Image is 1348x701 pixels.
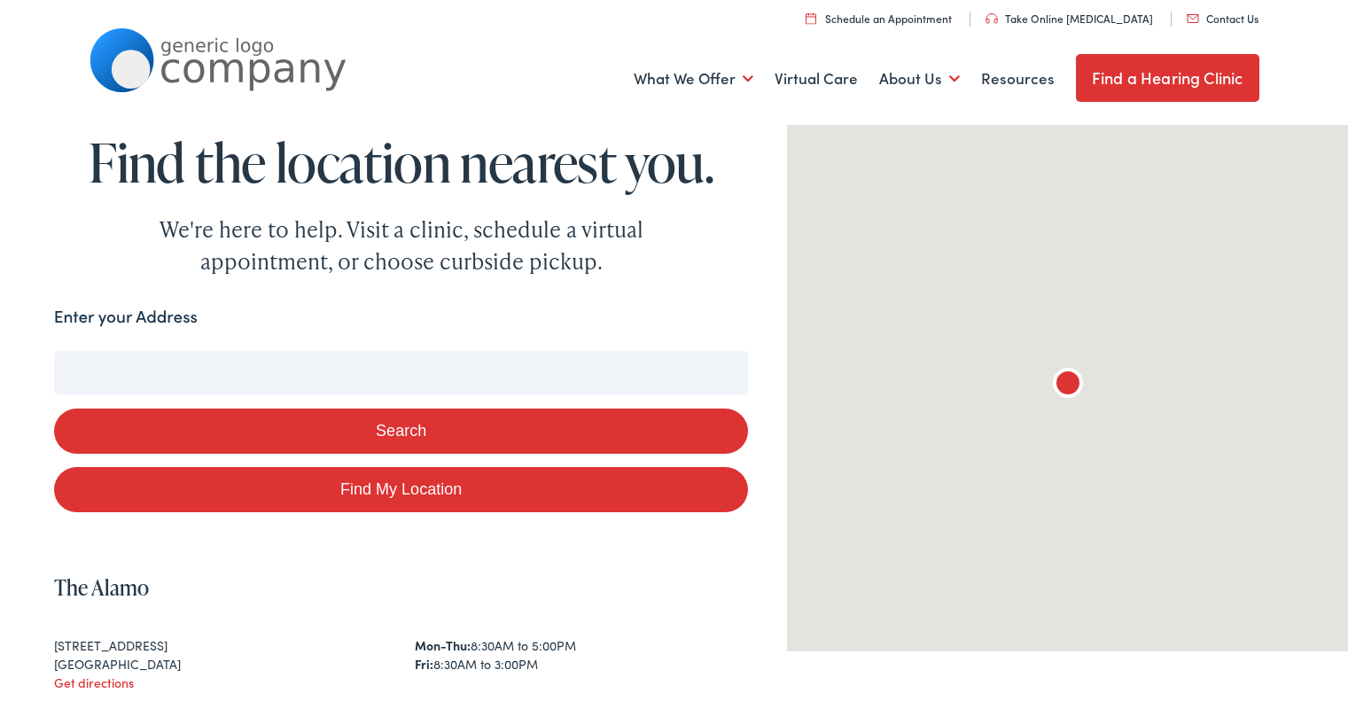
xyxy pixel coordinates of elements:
[981,46,1055,112] a: Resources
[54,304,198,330] label: Enter your Address
[54,467,749,512] a: Find My Location
[879,46,960,112] a: About Us
[986,13,998,24] img: utility icon
[986,11,1153,26] a: Take Online [MEDICAL_DATA]
[118,214,685,277] div: We're here to help. Visit a clinic, schedule a virtual appointment, or choose curbside pickup.
[415,636,471,654] strong: Mon-Thu:
[1047,364,1089,407] div: The Alamo
[54,409,749,454] button: Search
[54,674,134,691] a: Get directions
[1187,11,1258,26] a: Contact Us
[415,636,748,674] div: 8:30AM to 5:00PM 8:30AM to 3:00PM
[1187,14,1199,23] img: utility icon
[415,655,433,673] strong: Fri:
[54,133,749,191] h1: Find the location nearest you.
[634,46,753,112] a: What We Offer
[775,46,858,112] a: Virtual Care
[54,655,387,674] div: [GEOGRAPHIC_DATA]
[806,11,952,26] a: Schedule an Appointment
[54,572,149,602] a: The Alamo
[1076,54,1259,102] a: Find a Hearing Clinic
[54,351,749,395] input: Enter your address or zip code
[806,12,816,24] img: utility icon
[54,636,387,655] div: [STREET_ADDRESS]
